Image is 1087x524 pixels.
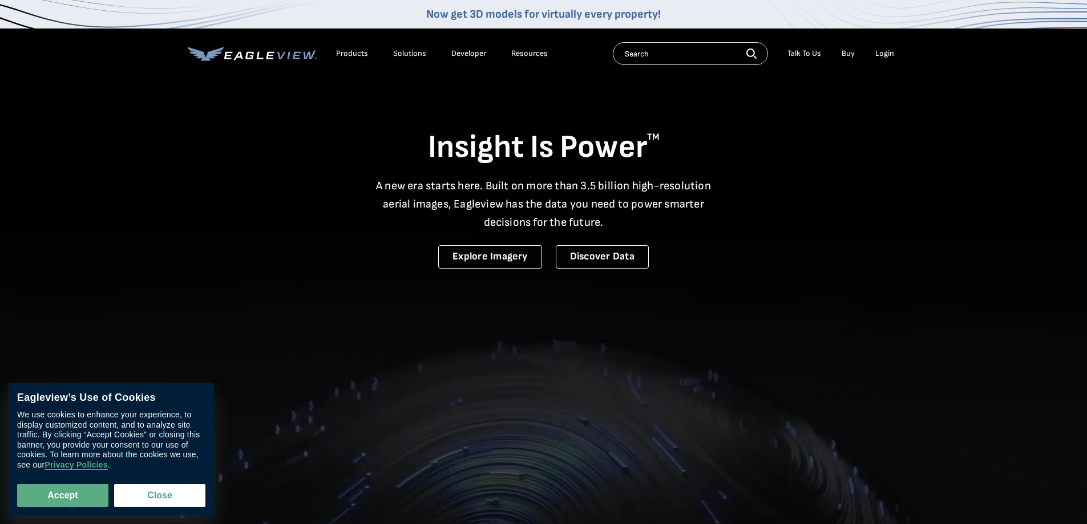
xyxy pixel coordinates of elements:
[336,48,368,59] div: Products
[17,392,205,404] div: Eagleview’s Use of Cookies
[114,484,205,507] button: Close
[787,48,821,59] div: Talk To Us
[45,460,107,470] a: Privacy Policies
[647,132,660,143] sup: TM
[842,48,855,59] a: Buy
[451,48,486,59] a: Developer
[369,177,718,231] p: A new era starts here. Built on more than 3.5 billion high-resolution aerial images, Eagleview ha...
[17,484,108,507] button: Accept
[188,128,900,168] h1: Insight Is Power
[556,245,649,269] a: Discover Data
[613,42,768,65] input: Search
[875,48,894,59] div: Login
[438,245,542,269] a: Explore Imagery
[426,7,661,21] a: Now get 3D models for virtually every property!
[393,48,426,59] div: Solutions
[17,410,205,470] div: We use cookies to enhance your experience, to display customized content, and to analyze site tra...
[511,48,548,59] div: Resources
